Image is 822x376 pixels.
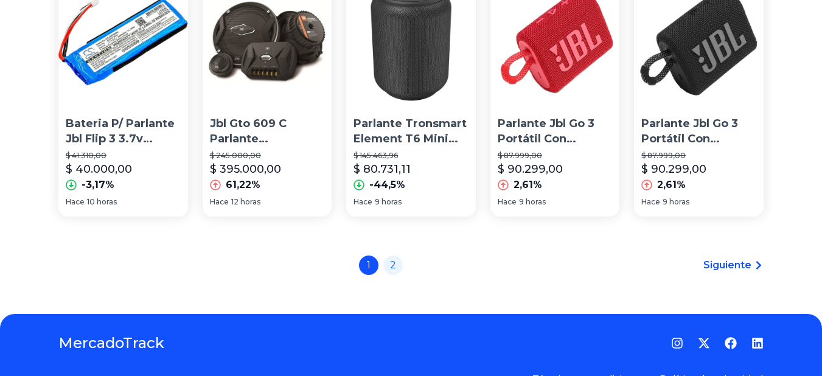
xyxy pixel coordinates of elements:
a: 2 [383,256,403,275]
p: -3,17% [82,178,114,192]
a: Instagram [671,337,683,349]
a: Siguiente [703,258,764,273]
p: Parlante Tronsmart Element T6 Mini 15w Como Sony Y Jbl [354,116,468,147]
p: -44,5% [369,178,405,192]
p: $ 90.299,00 [641,161,706,178]
p: Parlante Jbl Go 3 Portátil Con Bluetooth Black [641,116,756,147]
p: $ 87.999,00 [498,151,613,161]
p: $ 145.463,96 [354,151,468,161]
span: Hace [354,197,372,207]
span: 9 horas [663,197,689,207]
span: 9 horas [375,197,402,207]
span: 9 horas [519,197,546,207]
span: Hace [498,197,517,207]
p: 2,61% [657,178,686,192]
span: Hace [210,197,229,207]
p: $ 41.310,00 [66,151,181,161]
a: Twitter [698,337,710,349]
span: 12 horas [231,197,260,207]
p: Jbl Gto 609 C Parlante Componente De 6.5 Y 270w [210,116,325,147]
p: $ 90.299,00 [498,161,563,178]
p: $ 395.000,00 [210,161,281,178]
p: $ 245.000,00 [210,151,325,161]
span: 10 horas [87,197,117,207]
a: MercadoTrack [58,333,164,353]
span: Hace [641,197,660,207]
a: LinkedIn [751,337,764,349]
span: Siguiente [703,258,751,273]
a: Facebook [725,337,737,349]
p: 61,22% [226,178,260,192]
p: 2,61% [514,178,542,192]
p: $ 80.731,11 [354,161,411,178]
p: $ 40.000,00 [66,161,132,178]
p: Bateria P/ Parlante Jbl Flip 3 3.7v 3000mah Jmf300sl [66,116,181,147]
span: Hace [66,197,85,207]
p: Parlante Jbl Go 3 Portátil Con Bluetooth Red [498,116,613,147]
p: $ 87.999,00 [641,151,756,161]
